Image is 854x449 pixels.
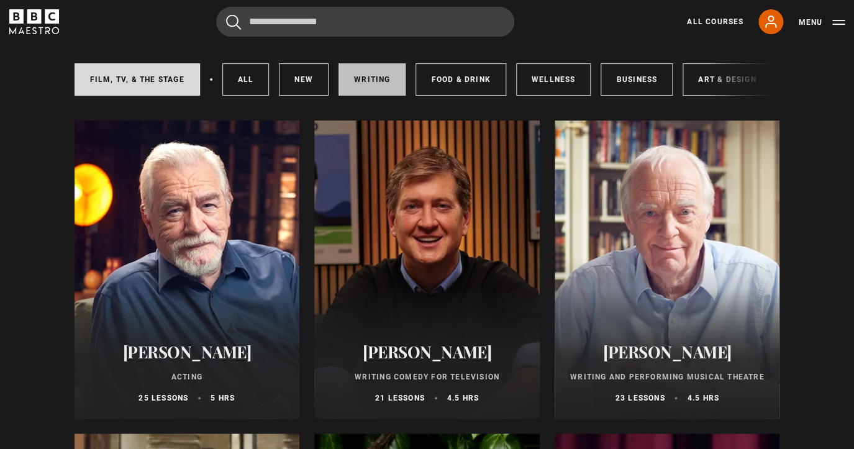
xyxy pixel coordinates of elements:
[338,63,406,96] a: Writing
[279,63,329,96] a: New
[687,16,743,27] a: All Courses
[226,14,241,30] button: Submit the search query
[447,392,479,404] p: 4.5 hrs
[615,392,665,404] p: 23 lessons
[89,342,285,361] h2: [PERSON_NAME]
[555,120,780,419] a: [PERSON_NAME] Writing and Performing Musical Theatre 23 lessons 4.5 hrs
[9,9,59,34] svg: BBC Maestro
[314,120,540,419] a: [PERSON_NAME] Writing Comedy for Television 21 lessons 4.5 hrs
[570,371,765,383] p: Writing and Performing Musical Theatre
[375,392,425,404] p: 21 lessons
[601,63,673,96] a: Business
[139,392,188,404] p: 25 lessons
[329,342,525,361] h2: [PERSON_NAME]
[75,120,300,419] a: [PERSON_NAME] Acting 25 lessons 5 hrs
[216,7,514,37] input: Search
[222,63,270,96] a: All
[570,342,765,361] h2: [PERSON_NAME]
[75,63,200,96] a: Film, TV, & The Stage
[89,371,285,383] p: Acting
[516,63,591,96] a: Wellness
[416,63,506,96] a: Food & Drink
[211,392,235,404] p: 5 hrs
[329,371,525,383] p: Writing Comedy for Television
[798,16,845,29] button: Toggle navigation
[687,392,719,404] p: 4.5 hrs
[683,63,771,96] a: Art & Design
